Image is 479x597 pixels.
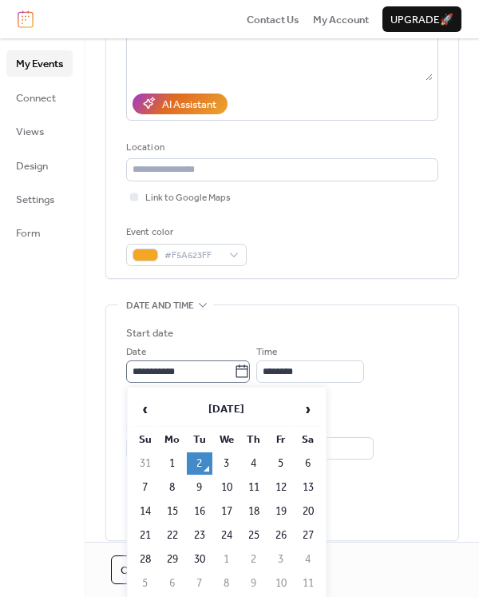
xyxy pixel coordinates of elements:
td: 19 [268,500,294,523]
span: My Account [313,12,369,28]
span: Link to Google Maps [145,190,231,206]
th: Su [133,428,158,451]
td: 18 [241,500,267,523]
span: Views [16,124,44,140]
td: 27 [295,524,321,547]
th: Tu [187,428,212,451]
td: 23 [187,524,212,547]
td: 4 [295,548,321,571]
td: 21 [133,524,158,547]
td: 30 [187,548,212,571]
td: 10 [268,572,294,595]
a: Connect [6,85,73,110]
span: Upgrade 🚀 [390,12,453,28]
td: 13 [295,476,321,499]
th: We [214,428,239,451]
a: Views [6,118,73,144]
td: 20 [295,500,321,523]
span: Date [126,344,146,360]
td: 15 [160,500,185,523]
button: Cancel [111,555,172,584]
th: Th [241,428,267,451]
span: Time [256,344,277,360]
a: Form [6,220,73,245]
span: ‹ [133,393,157,425]
td: 31 [133,452,158,475]
td: 5 [268,452,294,475]
td: 16 [187,500,212,523]
td: 8 [160,476,185,499]
td: 11 [241,476,267,499]
a: My Account [313,11,369,27]
td: 11 [295,572,321,595]
button: Upgrade🚀 [382,6,461,32]
span: Cancel [121,563,162,579]
span: Settings [16,192,54,208]
td: 26 [268,524,294,547]
td: 25 [241,524,267,547]
a: My Events [6,50,73,76]
th: Sa [295,428,321,451]
span: Form [16,225,41,241]
td: 2 [241,548,267,571]
td: 7 [187,572,212,595]
td: 29 [160,548,185,571]
td: 1 [160,452,185,475]
td: 2 [187,452,212,475]
td: 6 [160,572,185,595]
img: logo [18,10,34,28]
td: 9 [187,476,212,499]
a: Settings [6,186,73,212]
span: › [296,393,320,425]
td: 4 [241,452,267,475]
td: 17 [214,500,239,523]
td: 10 [214,476,239,499]
span: #F5A623FF [164,248,221,264]
td: 22 [160,524,185,547]
th: [DATE] [160,392,294,427]
span: Connect [16,90,56,106]
td: 5 [133,572,158,595]
span: Date and time [126,298,194,314]
td: 6 [295,452,321,475]
span: Design [16,158,48,174]
th: Fr [268,428,294,451]
td: 28 [133,548,158,571]
td: 1 [214,548,239,571]
td: 14 [133,500,158,523]
th: Mo [160,428,185,451]
td: 3 [214,452,239,475]
td: 3 [268,548,294,571]
button: AI Assistant [133,94,228,114]
div: Location [126,140,435,156]
a: Contact Us [247,11,299,27]
span: Contact Us [247,12,299,28]
td: 8 [214,572,239,595]
td: 24 [214,524,239,547]
a: Design [6,153,73,178]
td: 9 [241,572,267,595]
span: My Events [16,56,63,72]
div: AI Assistant [162,97,216,113]
div: Event color [126,225,243,241]
td: 12 [268,476,294,499]
div: Start date [126,325,173,341]
td: 7 [133,476,158,499]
